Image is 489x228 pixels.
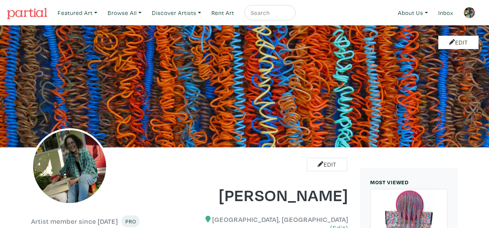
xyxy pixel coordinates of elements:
[104,5,145,21] a: Browse All
[125,218,136,225] span: Pro
[148,5,205,21] a: Discover Artists
[54,5,101,21] a: Featured Art
[435,5,457,21] a: Inbox
[31,217,118,226] h6: Artist member since [DATE]
[208,5,238,21] a: Rent Art
[196,184,349,205] h1: [PERSON_NAME]
[370,178,409,186] small: MOST VIEWED
[438,36,479,49] a: Edit
[307,158,347,171] a: Edit
[394,5,431,21] a: About Us
[250,8,288,18] input: Search
[31,128,108,205] img: phpThumb.php
[464,7,475,18] img: phpThumb.php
